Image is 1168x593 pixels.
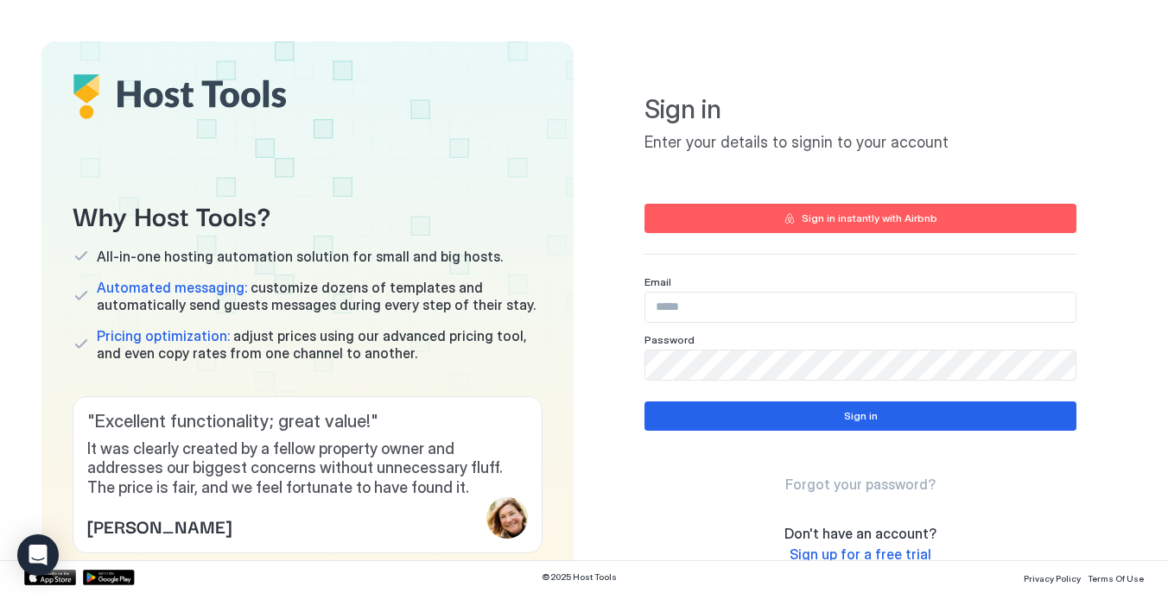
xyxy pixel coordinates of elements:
span: Privacy Policy [1024,573,1081,584]
button: Sign in instantly with Airbnb [644,204,1076,233]
span: Sign up for a free trial [790,546,931,563]
div: Sign in [844,408,878,424]
span: Automated messaging: [97,279,247,296]
input: Input Field [645,293,1076,322]
span: [PERSON_NAME] [87,513,232,539]
span: Email [644,275,671,288]
div: Sign in instantly with Airbnb [802,211,937,226]
a: App Store [24,570,76,585]
span: Password [644,333,695,346]
a: Privacy Policy [1024,568,1081,586]
span: Terms Of Use [1088,573,1144,584]
span: Enter your details to signin to your account [644,133,1076,153]
span: " Excellent functionality; great value! " [87,411,528,432]
div: Open Intercom Messenger [17,534,59,576]
a: Terms Of Use [1088,568,1144,586]
div: profile [486,497,528,539]
span: Forgot your password? [785,476,936,493]
span: All-in-one hosting automation solution for small and big hosts. [97,248,503,265]
a: Google Play Store [83,570,135,585]
span: It was clearly created by a fellow property owner and addresses our biggest concerns without unne... [87,439,528,498]
a: Forgot your password? [785,476,936,494]
span: Why Host Tools? [73,195,543,234]
span: Pricing optimization: [97,327,230,344]
span: © 2025 Host Tools [542,571,617,583]
a: Sign up for a free trial [790,546,931,564]
span: Don't have an account? [784,525,936,542]
button: Sign in [644,401,1076,431]
span: Sign in [644,93,1076,126]
span: customize dozens of templates and automatically send guests messages during every step of their s... [97,279,543,313]
span: adjust prices using our advanced pricing tool, and even copy rates from one channel to another. [97,327,543,362]
input: Input Field [645,350,1076,380]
